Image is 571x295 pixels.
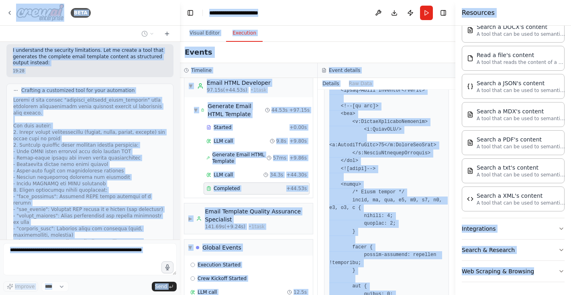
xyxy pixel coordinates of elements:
p: I understand the security limitations. Let me create a tool that generates the complete email tem... [13,47,167,66]
button: Hide left sidebar [185,7,196,18]
h2: Events [185,47,212,58]
span: ▶ [188,215,192,222]
p: A tool that can be used to semantic search a query from a PDF's content. [477,143,565,150]
span: + 9.80s [290,138,307,144]
p: A tool that can be used to semantic search a query from a txt's content. [477,172,565,178]
div: Search a DOCX's content [477,23,565,31]
span: + 97.15s [289,107,310,113]
button: Improve [3,281,38,292]
span: • 1 task [251,87,267,93]
div: BETA [71,8,91,18]
span: Generate Email HTML Template [212,152,267,164]
img: Logo [16,4,64,22]
span: Crew Kickoff Started [198,275,247,282]
img: JSONSearchTool [467,83,473,90]
button: Details [318,78,344,89]
span: ▼ [188,244,192,251]
button: Hide right sidebar [438,7,449,18]
p: A tool that reads the content of a file. To use this tool, provide a 'file_path' parameter with t... [477,59,565,66]
div: Search a PDF's content [477,135,565,143]
p: A tool that can be used to semantic search a query from a MDX's content. [477,115,565,122]
div: Email HTML Developer [207,79,271,87]
button: Send [152,282,177,291]
img: PDFSearchTool [467,139,473,146]
div: Global Events [202,244,241,252]
span: + 9.86s [290,155,307,161]
span: ▼ [188,83,193,89]
p: A tool that can be used to semantic search a query from a DOCX's content. [477,31,565,37]
img: TXTSearchTool [467,168,473,174]
h4: Resources [462,8,495,18]
button: Click to speak your automation idea [161,261,173,273]
span: LLM call [214,172,233,178]
button: Execution [226,25,263,42]
span: 44.53s [271,107,288,113]
div: Generate Email HTML Template [208,102,265,118]
button: Integrations [462,218,565,239]
img: XMLSearchTool [467,196,473,202]
span: Execution Started [198,262,241,268]
div: Read a file's content [477,51,565,59]
span: + 0.00s [290,124,307,131]
button: Search & Research [462,240,565,260]
button: Visual Editor [183,25,226,42]
span: 57ms [273,155,286,161]
div: Search a txt's content [477,164,565,172]
button: Web Scraping & Browsing [462,261,565,282]
span: LLM call [214,138,233,144]
span: Send [155,283,167,290]
span: 9.8s [276,138,286,144]
img: DOCXSearchTool [467,27,473,33]
nav: breadcrumb [209,9,277,17]
span: 34.3s [270,172,283,178]
button: Switch to previous chat [138,29,157,39]
span: Completed [214,185,240,192]
h3: Timeline [191,67,212,74]
span: • 1 task [249,223,265,230]
span: + 44.30s [286,172,307,178]
div: 19:28 [13,68,167,74]
img: FileReadTool [467,55,473,61]
p: A tool that can be used to semantic search a query from a JSON's content. [477,87,565,94]
span: ▼ [194,107,198,113]
div: Email Template Quality Assurance Specialist [205,207,309,223]
img: MDXSearchTool [467,111,473,118]
span: + 44.53s [286,185,307,192]
span: Crafting a customized tool for your automation [21,87,135,94]
div: Search a MDX's content [477,107,565,115]
span: 97.15s (+44.53s) [207,87,247,93]
p: A tool that can be used to semantic search a query from a XML's content. [477,200,565,206]
button: Start a new chat [161,29,173,39]
span: Improve [15,283,35,290]
span: Started [214,124,231,131]
button: Raw Data [344,78,377,89]
span: 141.69s (+9.24s) [205,223,245,230]
div: Search a JSON's content [477,79,565,87]
h3: Event details [329,67,360,74]
div: Search a XML's content [477,192,565,200]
